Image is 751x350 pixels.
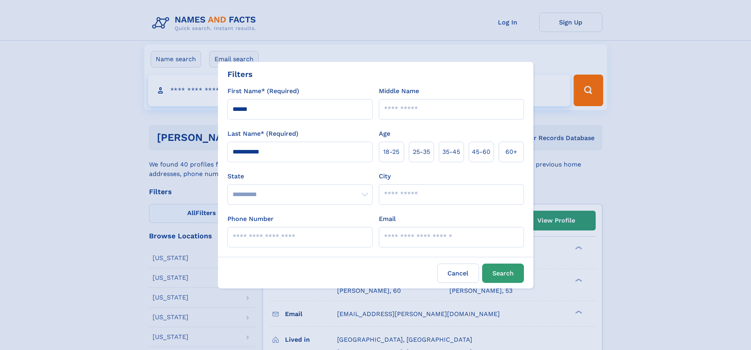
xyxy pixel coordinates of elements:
div: Filters [227,68,253,80]
span: 18‑25 [383,147,399,157]
label: First Name* (Required) [227,86,299,96]
label: State [227,172,373,181]
label: Middle Name [379,86,419,96]
span: 35‑45 [442,147,460,157]
span: 25‑35 [413,147,430,157]
span: 60+ [505,147,517,157]
label: Age [379,129,390,139]
button: Search [482,264,524,283]
label: Last Name* (Required) [227,129,298,139]
label: Email [379,214,396,224]
label: Cancel [437,264,479,283]
label: City [379,172,391,181]
label: Phone Number [227,214,274,224]
span: 45‑60 [472,147,490,157]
